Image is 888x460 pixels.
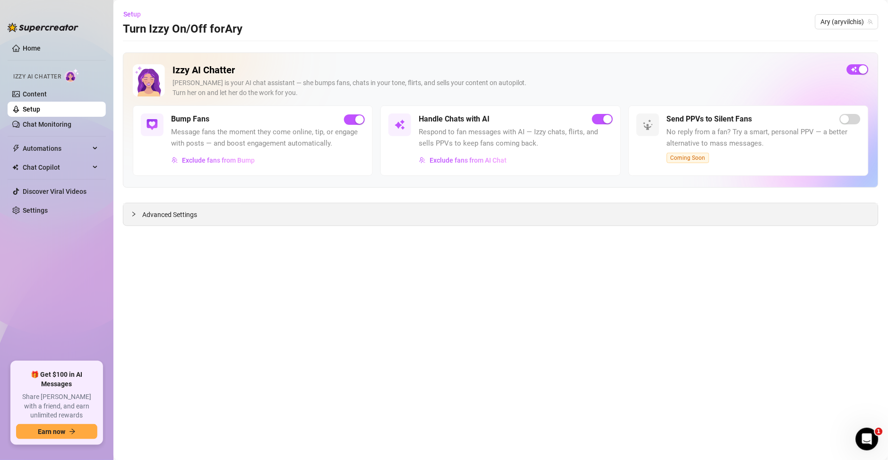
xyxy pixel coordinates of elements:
[131,211,137,217] span: collapsed
[12,145,20,152] span: thunderbolt
[23,121,71,128] a: Chat Monitoring
[23,105,40,113] a: Setup
[23,160,90,175] span: Chat Copilot
[123,22,242,37] h3: Turn Izzy On/Off for Ary
[16,392,97,420] span: Share [PERSON_NAME] with a friend, and earn unlimited rewards
[821,15,873,29] span: Ary (aryvilchis)
[868,19,873,25] span: team
[875,428,883,435] span: 1
[8,23,78,32] img: logo-BBDzfeDw.svg
[123,10,141,18] span: Setup
[182,156,255,164] span: Exclude fans from Bump
[171,153,255,168] button: Exclude fans from Bump
[142,209,197,220] span: Advanced Settings
[23,188,86,195] a: Discover Viral Videos
[147,119,158,130] img: svg%3e
[419,127,612,149] span: Respond to fan messages with AI — Izzy chats, flirts, and sells PPVs to keep fans coming back.
[38,428,65,435] span: Earn now
[131,209,142,219] div: collapsed
[172,64,839,76] h2: Izzy AI Chatter
[419,157,426,164] img: svg%3e
[16,370,97,389] span: 🎁 Get $100 in AI Messages
[16,424,97,439] button: Earn nowarrow-right
[856,428,879,451] iframe: Intercom live chat
[133,64,165,96] img: Izzy AI Chatter
[23,141,90,156] span: Automations
[65,69,79,82] img: AI Chatter
[394,119,405,130] img: svg%3e
[123,7,148,22] button: Setup
[430,156,507,164] span: Exclude fans from AI Chat
[172,78,839,98] div: [PERSON_NAME] is your AI chat assistant — she bumps fans, chats in your tone, flirts, and sells y...
[13,72,61,81] span: Izzy AI Chatter
[12,164,18,171] img: Chat Copilot
[667,113,752,125] h5: Send PPVs to Silent Fans
[23,90,47,98] a: Content
[171,127,365,149] span: Message fans the moment they come online, tip, or engage with posts — and boost engagement automa...
[642,119,654,130] img: svg%3e
[419,153,507,168] button: Exclude fans from AI Chat
[23,207,48,214] a: Settings
[171,113,209,125] h5: Bump Fans
[69,428,76,435] span: arrow-right
[172,157,178,164] img: svg%3e
[667,153,709,163] span: Coming Soon
[667,127,861,149] span: No reply from a fan? Try a smart, personal PPV — a better alternative to mass messages.
[419,113,490,125] h5: Handle Chats with AI
[23,44,41,52] a: Home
